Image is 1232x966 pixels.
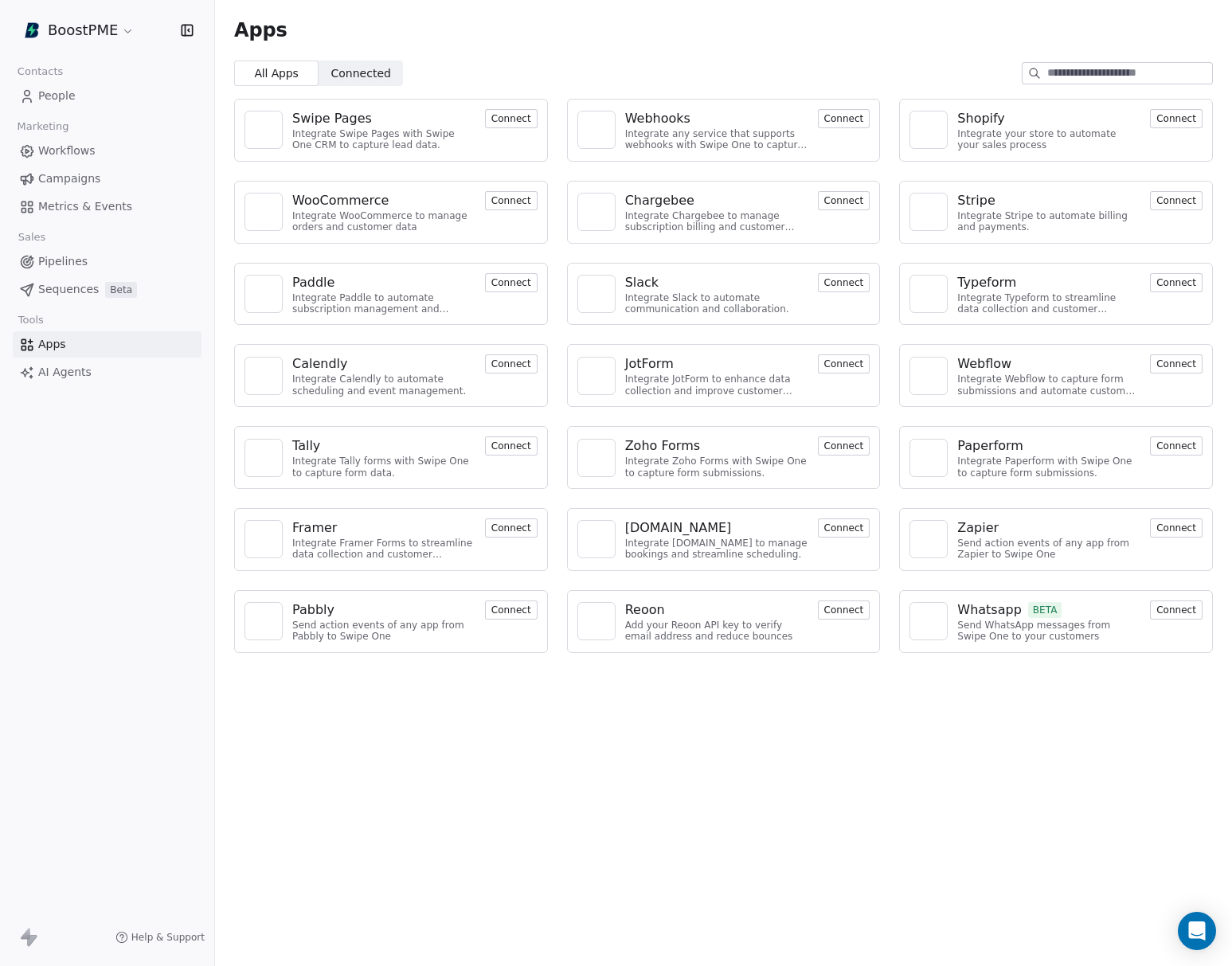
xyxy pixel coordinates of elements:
[485,273,538,292] button: Connect
[485,600,538,620] button: Connect
[252,446,276,470] img: NA
[625,273,808,292] a: Slack
[485,109,538,128] button: Connect
[585,446,608,470] img: NA
[1028,602,1062,618] span: BETA
[957,600,1022,620] div: Whatsapp
[818,438,870,453] a: Connect
[957,436,1140,456] a: Paperform
[1150,193,1203,208] a: Connect
[1150,111,1203,126] a: Connect
[13,194,201,220] a: Metrics & Events
[38,253,88,270] span: Pipelines
[909,111,948,149] a: NA
[292,354,347,373] div: Calendly
[917,609,941,633] img: NA
[818,518,870,538] button: Connect
[625,354,808,373] a: JotForm
[252,200,276,224] img: NA
[292,600,334,620] div: Pabbly
[252,282,276,306] img: NA
[1150,356,1203,371] a: Connect
[252,364,276,388] img: NA
[957,456,1140,479] div: Integrate Paperform with Swipe One to capture form submissions.
[625,600,665,620] div: Reoon
[1150,436,1203,456] button: Connect
[485,520,538,535] a: Connect
[485,436,538,456] button: Connect
[909,275,948,313] a: NA
[13,83,201,109] a: People
[957,191,1140,210] a: Stripe
[957,292,1140,315] div: Integrate Typeform to streamline data collection and customer engagement.
[485,356,538,371] a: Connect
[1150,520,1203,535] a: Connect
[625,436,700,456] div: Zoho Forms
[292,538,475,561] div: Integrate Framer Forms to streamline data collection and customer engagement.
[957,518,999,538] div: Zapier
[244,439,283,477] a: NA
[625,109,690,128] div: Webhooks
[13,359,201,385] a: AI Agents
[585,118,608,142] img: NA
[625,191,694,210] div: Chargebee
[252,609,276,633] img: NA
[818,193,870,208] a: Connect
[292,600,475,620] a: Pabbly
[625,128,808,151] div: Integrate any service that supports webhooks with Swipe One to capture and automate data workflows.
[625,373,808,397] div: Integrate JotForm to enhance data collection and improve customer engagement.
[19,17,138,44] button: BoostPME
[577,111,616,149] a: NA
[577,357,616,395] a: NA
[577,439,616,477] a: NA
[957,191,995,210] div: Stripe
[244,602,283,640] a: NA
[957,354,1011,373] div: Webflow
[818,191,870,210] button: Connect
[818,109,870,128] button: Connect
[485,275,538,290] a: Connect
[38,143,96,159] span: Workflows
[577,602,616,640] a: NA
[1150,602,1203,617] a: Connect
[917,118,941,142] img: NA
[13,248,201,275] a: Pipelines
[292,273,334,292] div: Paddle
[957,273,1140,292] a: Typeform
[585,364,608,388] img: NA
[625,436,808,456] a: Zoho Forms
[244,357,283,395] a: NA
[131,931,205,944] span: Help & Support
[331,65,391,82] span: Connected
[244,111,283,149] a: NA
[1178,912,1216,950] div: Open Intercom Messenger
[957,600,1140,620] a: WhatsappBETA
[105,282,137,298] span: Beta
[577,193,616,231] a: NA
[957,273,1016,292] div: Typeform
[909,357,948,395] a: NA
[13,166,201,192] a: Campaigns
[818,273,870,292] button: Connect
[957,109,1005,128] div: Shopify
[252,527,276,551] img: NA
[1150,518,1203,538] button: Connect
[917,200,941,224] img: NA
[38,198,132,215] span: Metrics & Events
[909,439,948,477] a: NA
[10,115,76,139] span: Marketing
[1150,191,1203,210] button: Connect
[38,364,92,381] span: AI Agents
[818,356,870,371] a: Connect
[38,170,100,187] span: Campaigns
[909,520,948,558] a: NA
[13,331,201,358] a: Apps
[1150,273,1203,292] button: Connect
[244,520,283,558] a: NA
[957,373,1140,397] div: Integrate Webflow to capture form submissions and automate customer engagement.
[292,456,475,479] div: Integrate Tally forms with Swipe One to capture form data.
[957,109,1140,128] a: Shopify
[818,520,870,535] a: Connect
[13,276,201,303] a: SequencesBeta
[292,620,475,643] div: Send action events of any app from Pabbly to Swipe One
